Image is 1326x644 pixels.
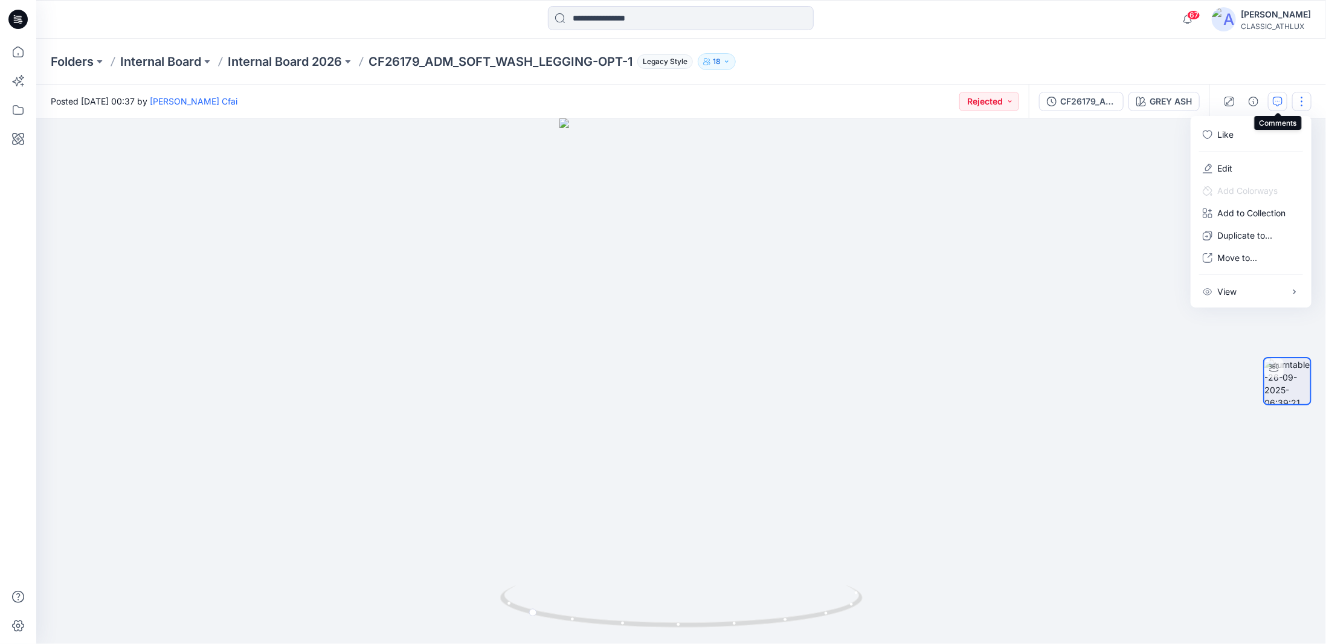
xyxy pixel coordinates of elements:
[1039,92,1124,111] button: CF26179_ADM_SOFT_WASH_LEGGING-OPT-1
[713,55,721,68] p: 18
[1217,128,1234,141] p: Like
[1060,95,1116,108] div: CF26179_ADM_SOFT_WASH_LEGGING-OPT-1
[1217,285,1237,298] p: View
[120,53,201,70] a: Internal Board
[51,95,237,108] span: Posted [DATE] 00:37 by
[228,53,342,70] a: Internal Board 2026
[632,53,693,70] button: Legacy Style
[1212,7,1236,31] img: avatar
[1217,162,1232,175] a: Edit
[1150,95,1192,108] div: GREY ASH
[1241,22,1311,31] div: CLASSIC_ATHLUX
[637,54,693,69] span: Legacy Style
[1217,207,1286,219] p: Add to Collection
[369,53,632,70] p: CF26179_ADM_SOFT_WASH_LEGGING-OPT-1
[698,53,736,70] button: 18
[150,96,237,106] a: [PERSON_NAME] Cfai
[1217,229,1272,242] p: Duplicate to...
[1241,7,1311,22] div: [PERSON_NAME]
[1128,92,1200,111] button: GREY ASH
[1187,10,1200,20] span: 67
[1217,251,1257,264] p: Move to...
[51,53,94,70] a: Folders
[1244,92,1263,111] button: Details
[1264,358,1310,404] img: turntable-26-09-2025-06:39:21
